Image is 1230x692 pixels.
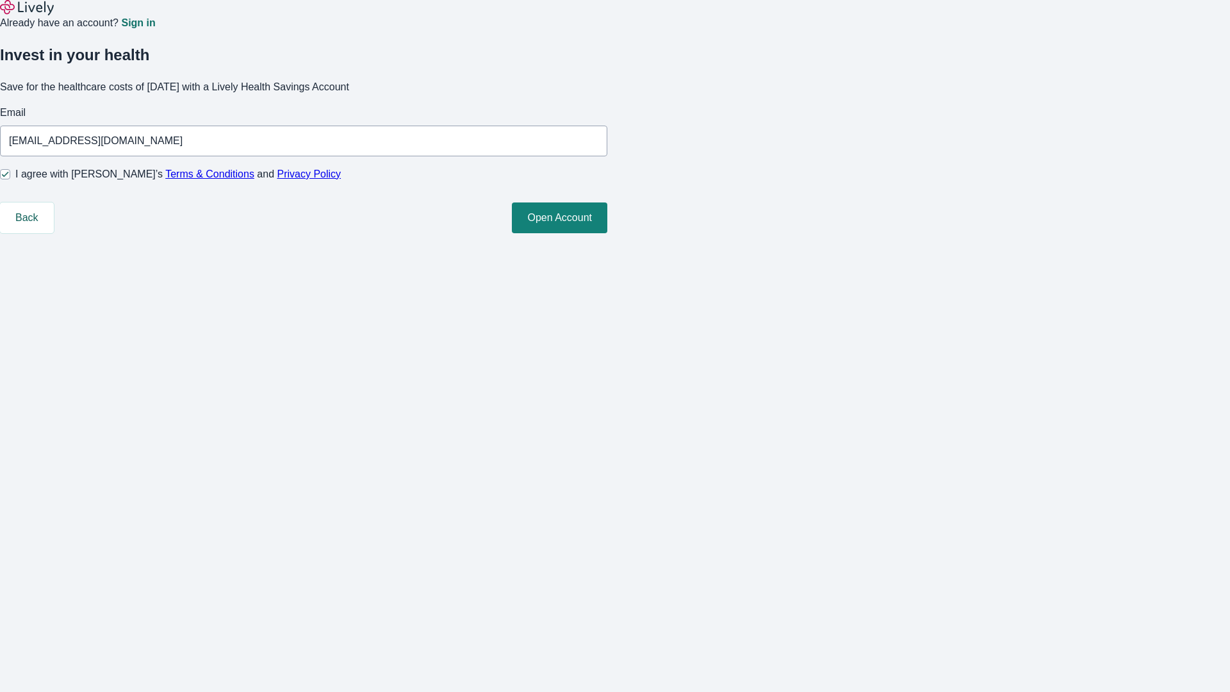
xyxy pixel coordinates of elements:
a: Terms & Conditions [165,169,254,179]
a: Privacy Policy [277,169,341,179]
button: Open Account [512,202,607,233]
a: Sign in [121,18,155,28]
span: I agree with [PERSON_NAME]’s and [15,167,341,182]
